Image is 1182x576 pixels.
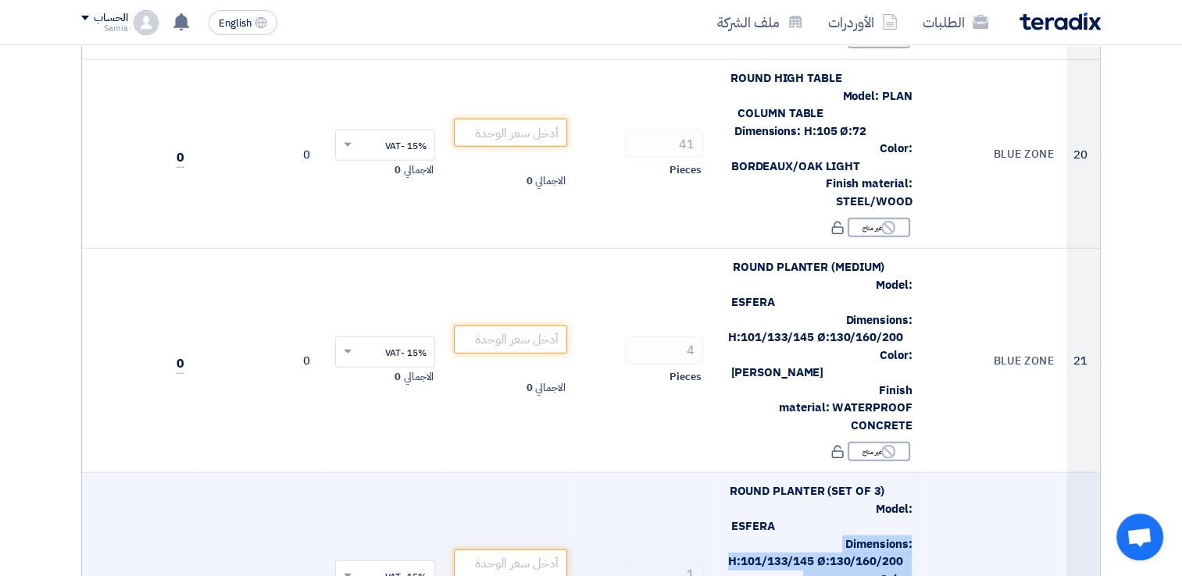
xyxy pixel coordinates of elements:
[1116,514,1163,560] a: Open chat
[209,10,277,35] button: English
[94,12,127,25] div: الحساب
[816,4,910,41] a: الأوردرات
[526,173,532,189] span: 0
[219,18,252,29] span: English
[335,130,436,161] ng-select: VAT
[404,162,434,178] span: الاجمالي
[404,369,434,385] span: الاجمالي
[924,60,1066,249] td: BLUE ZONE
[730,69,912,210] span: ROUND HIGH TABLE Model: PLAN COLUMN TABLE Dimensions: H:105 Ø:72 Color: BORDEAUX/OAK LIGHT Finish...
[625,336,703,364] input: RFQ_STEP1.ITEMS.2.AMOUNT_TITLE
[924,249,1066,473] td: BLUE ZONE
[395,162,401,178] span: 0
[335,336,436,368] ng-select: VAT
[728,258,912,434] span: ROUND PLANTER (MEDIUM) Model: ESFERA Dimensions: H:101/133/145 Ø:130/160/200 Color: [PERSON_NAME]...
[134,10,159,35] img: profile_test.png
[177,148,184,168] span: 0
[526,380,532,396] span: 0
[535,173,565,189] span: الاجمالي
[625,130,703,158] input: RFQ_STEP1.ITEMS.2.AMOUNT_TITLE
[197,60,323,249] td: 0
[848,442,910,461] div: غير متاح
[395,369,401,385] span: 0
[454,325,567,354] input: أدخل سعر الوحدة
[848,218,910,237] div: غير متاح
[910,4,1001,41] a: الطلبات
[1066,249,1100,473] td: 21
[670,162,701,178] span: Pieces
[197,249,323,473] td: 0
[670,369,701,385] span: Pieces
[1020,12,1101,30] img: Teradix logo
[535,380,565,396] span: الاجمالي
[454,119,567,147] input: أدخل سعر الوحدة
[177,354,184,374] span: 0
[81,24,127,33] div: Samia
[705,4,816,41] a: ملف الشركة
[1066,60,1100,249] td: 20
